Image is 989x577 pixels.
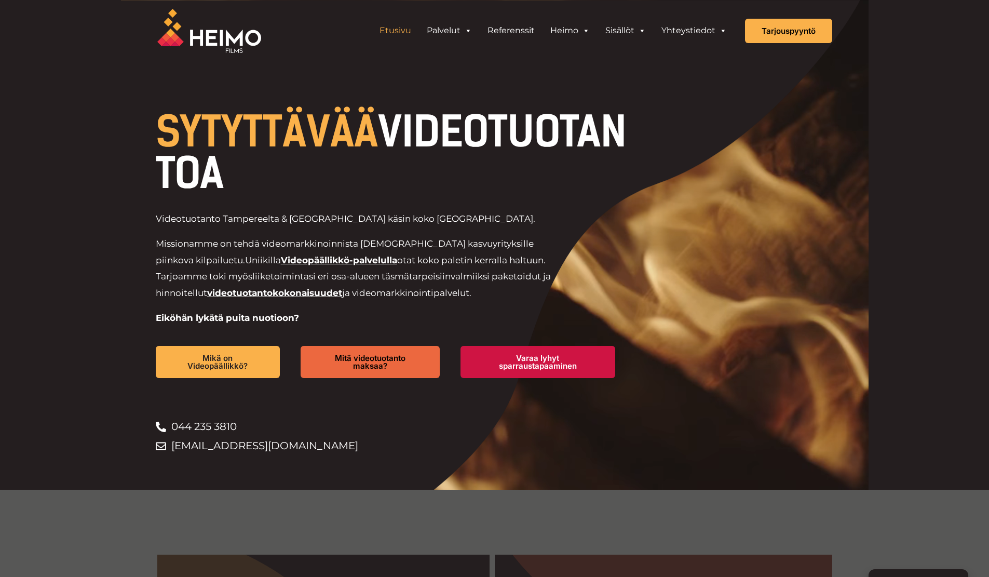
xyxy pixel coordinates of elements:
img: Heimo Filmsin logo [157,9,261,53]
a: Palvelut [419,20,480,41]
span: Mitä videotuotanto maksaa? [317,354,423,370]
span: liiketoimintasi eri osa-alueen täsmätarpeisiin [252,271,451,281]
a: Referenssit [480,20,543,41]
a: Tarjouspyyntö [745,19,832,43]
a: Mitä videotuotanto maksaa? [301,346,439,378]
a: Videopäällikkö-palvelulla [281,255,397,265]
h1: VIDEOTUOTANTOA [156,111,636,194]
a: Etusivu [372,20,419,41]
a: Varaa lyhyt sparraustapaaminen [460,346,615,378]
p: Missionamme on tehdä videomarkkinoinnista [DEMOGRAPHIC_DATA] kasvuyrityksille piinkova kilpailuetu. [156,236,565,301]
span: Uniikilla [245,255,281,265]
strong: Eiköhän lykätä puita nuotioon? [156,313,299,323]
span: Mikä on Videopäällikkö? [172,354,264,370]
span: ja videomarkkinointipalvelut. [342,288,471,298]
a: Mikä on Videopäällikkö? [156,346,280,378]
a: 044 235 3810 [156,417,636,436]
a: [EMAIL_ADDRESS][DOMAIN_NAME] [156,436,636,455]
a: videotuotantokokonaisuudet [207,288,342,298]
span: valmiiksi paketoidut ja hinnoitellut [156,271,551,298]
span: [EMAIL_ADDRESS][DOMAIN_NAME] [169,436,358,455]
span: 044 235 3810 [169,417,237,436]
p: Videotuotanto Tampereelta & [GEOGRAPHIC_DATA] käsin koko [GEOGRAPHIC_DATA]. [156,211,565,227]
span: Varaa lyhyt sparraustapaaminen [477,354,599,370]
a: Yhteystiedot [654,20,735,41]
a: Sisällöt [598,20,654,41]
a: Heimo [543,20,598,41]
aside: Header Widget 1 [367,20,740,41]
span: SYTYTTÄVÄÄ [156,107,378,157]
